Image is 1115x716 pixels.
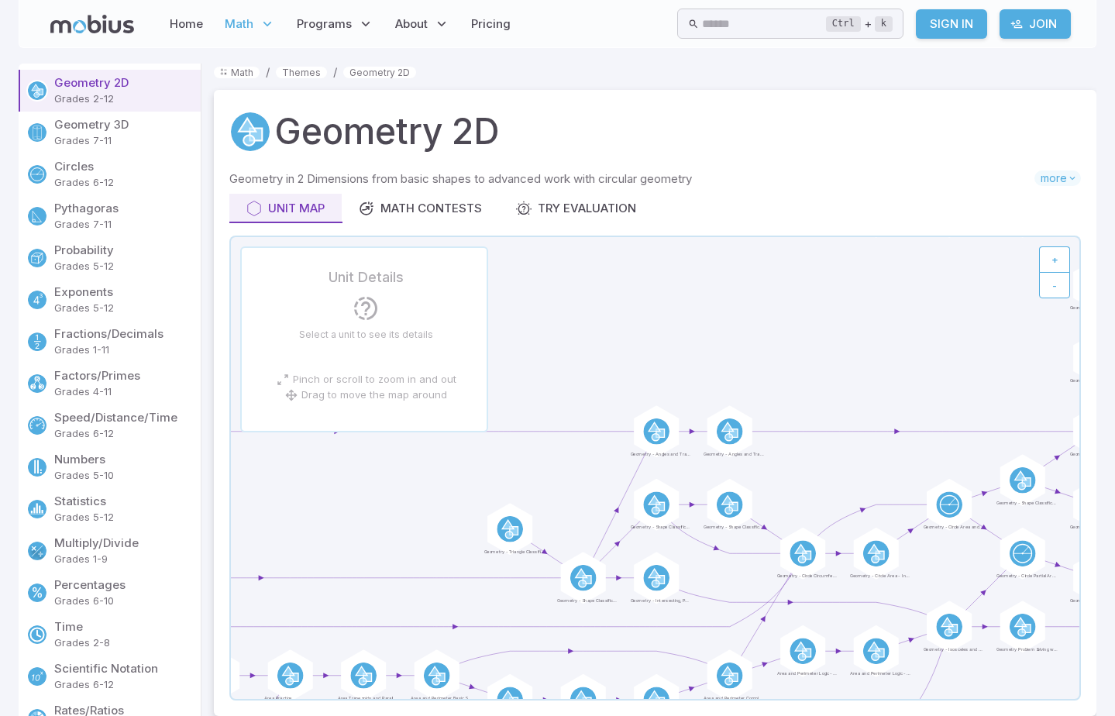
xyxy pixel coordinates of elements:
p: Pythagoras [54,200,194,217]
div: Geometry 2D [54,74,194,107]
kbd: Ctrl [826,16,861,32]
div: Time [54,618,194,651]
kbd: k [875,16,893,32]
li: / [333,64,337,81]
p: Scientific Notation [54,660,194,677]
a: Home [165,6,208,42]
div: Fractions/Decimals [54,325,194,358]
p: Geometry in 2 Dimensions from basic shapes to advanced work with circular geometry [229,170,1034,188]
span: Geometry - Circle Circumference - Intro [777,573,838,580]
div: Scientific Notation [26,666,48,687]
p: Grades 6-12 [54,426,194,442]
p: Grades 7-11 [54,217,194,232]
div: Pythagoras [54,200,194,232]
a: Join [1000,9,1071,39]
div: Exponents [54,284,194,316]
p: Select a unit to see its details [299,329,433,341]
p: Numbers [54,451,194,468]
p: Multiply/Divide [54,535,194,552]
div: Math Contests [359,200,482,217]
li: / [266,64,270,81]
p: Grades 5-12 [54,510,194,525]
span: Geometry - Isosceles and Equilateral Triangles [924,646,984,652]
button: - [1039,272,1070,298]
p: Grades 5-12 [54,259,194,274]
div: Factors/Primes [26,373,48,394]
span: Math [225,15,253,33]
a: Factors/PrimesGrades 4-11 [19,363,201,404]
a: Fractions/DecimalsGrades 1-11 [19,321,201,363]
span: Area and Perimeter Complex Shapes [704,695,764,701]
p: Grades 2-8 [54,635,194,651]
h5: Unit Details [329,267,404,288]
a: NumbersGrades 5-10 [19,446,201,488]
h1: Geometry 2D [274,105,500,158]
span: Geometry - Circle Area - Intro [850,573,910,580]
p: Fractions/Decimals [54,325,194,343]
p: Grades 2-12 [54,91,194,107]
div: Statistics [26,498,48,520]
a: Multiply/DivideGrades 1-9 [19,530,201,572]
a: ExponentsGrades 5-12 [19,279,201,321]
div: Factors/Primes [54,367,194,400]
div: Statistics [54,493,194,525]
span: Area Trapezoids and Parallelograms [338,695,398,701]
span: Geometry - Intersecting, Parallel, and Perpendicular Lines [631,597,691,604]
p: Geometry 2D [54,74,194,91]
div: Speed/Distance/Time [54,409,194,442]
span: Area and Perimeter Logic - Practice [850,671,910,677]
a: Sign In [916,9,987,39]
div: Exponents [26,289,48,311]
p: Time [54,618,194,635]
div: Geometry 3D [54,116,194,149]
p: Exponents [54,284,194,301]
nav: breadcrumb [214,64,1096,81]
a: CirclesGrades 6-12 [19,153,201,195]
span: Geometry - Shape Classification (2D) - Practice [557,597,618,604]
span: Area and Perimeter Logic - Intro [777,671,838,677]
span: Geometry - Circle Area and Circumference - Practice [924,525,984,531]
a: PercentagesGrades 6-10 [19,572,201,614]
div: Multiply/Divide [26,540,48,562]
a: Themes [276,67,327,78]
p: Percentages [54,577,194,594]
span: Area Practice [264,695,292,701]
a: Scientific NotationGrades 6-12 [19,656,201,697]
p: Grades 1-9 [54,552,194,567]
div: Circles [26,164,48,185]
a: StatisticsGrades 5-12 [19,488,201,530]
p: Grades 6-12 [54,677,194,693]
span: About [395,15,428,33]
p: Probability [54,242,194,259]
p: Geometry 3D [54,116,194,133]
a: Geometry 2D [229,111,271,153]
p: Grades 4-11 [54,384,194,400]
div: Geometry 2D [26,80,48,102]
span: Geometry - Shape Classification (3D) - Practice [996,500,1057,506]
span: Geometry - Shape Classification (2D) - Advanced [631,525,691,531]
div: Numbers [26,456,48,478]
span: Programs [297,15,352,33]
div: Unit Map [246,200,325,217]
span: Geometry - Angles and Transformations - Intro [631,451,691,457]
span: Area and Perimeter Basic Shapes [411,695,471,701]
a: Geometry 2DGrades 2-12 [19,70,201,112]
a: Math [214,67,260,78]
span: Geometry Problem Solving with 2D Polygons - Intro [996,646,1057,652]
div: + [826,15,893,33]
a: PythagorasGrades 7-11 [19,195,201,237]
p: Circles [54,158,194,175]
div: Probability [26,247,48,269]
p: Grades 5-12 [54,301,194,316]
span: Geometry - Shape Classification (3D) - Intro [704,525,764,531]
div: Try Evaluation [516,200,636,217]
div: Pythagoras [26,205,48,227]
span: Geometry - Circle Partial Area and Circumference - Intro [996,573,1057,580]
p: Speed/Distance/Time [54,409,194,426]
p: Grades 7-11 [54,133,194,149]
span: Geometry - Triangle Classification - Practice [484,549,545,555]
a: Geometry 3DGrades 7-11 [19,112,201,153]
p: Grades 1-11 [54,343,194,358]
div: Probability [54,242,194,274]
div: Geometry 3D [26,122,48,143]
